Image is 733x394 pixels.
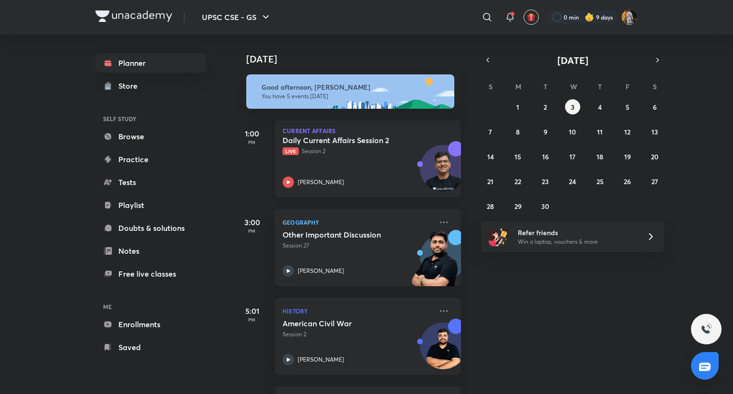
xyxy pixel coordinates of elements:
a: Doubts & solutions [95,218,206,238]
button: September 30, 2025 [538,198,553,214]
span: [DATE] [557,54,588,67]
abbr: September 9, 2025 [544,127,547,136]
button: September 11, 2025 [592,124,607,139]
abbr: September 13, 2025 [651,127,658,136]
abbr: September 23, 2025 [542,177,549,186]
a: Store [95,76,206,95]
a: Browse [95,127,206,146]
abbr: Saturday [653,82,657,91]
img: avatar [527,13,535,21]
button: September 1, 2025 [510,99,525,114]
abbr: September 16, 2025 [542,152,549,161]
p: PM [233,228,271,234]
img: Company Logo [95,10,172,22]
button: September 2, 2025 [538,99,553,114]
abbr: September 21, 2025 [487,177,493,186]
abbr: September 7, 2025 [489,127,492,136]
a: Planner [95,53,206,73]
button: September 8, 2025 [510,124,525,139]
button: September 20, 2025 [647,149,662,164]
a: Practice [95,150,206,169]
p: Session 2 [283,330,432,339]
abbr: September 27, 2025 [651,177,658,186]
abbr: September 15, 2025 [514,152,521,161]
p: [PERSON_NAME] [298,355,344,364]
h6: Good afternoon, [PERSON_NAME] [262,83,446,92]
abbr: September 14, 2025 [487,152,494,161]
abbr: September 29, 2025 [514,202,522,211]
button: September 4, 2025 [592,99,607,114]
h5: American Civil War [283,319,401,328]
button: September 15, 2025 [510,149,525,164]
img: referral [489,227,508,246]
p: History [283,305,432,317]
a: Tests [95,173,206,192]
p: Current Affairs [283,128,453,134]
button: September 5, 2025 [620,99,635,114]
abbr: September 11, 2025 [597,127,603,136]
h5: Other Important Discussion [283,230,401,239]
abbr: Tuesday [544,82,547,91]
a: Free live classes [95,264,206,283]
img: Avatar [420,150,466,196]
p: Session 27 [283,241,432,250]
abbr: Thursday [598,82,602,91]
button: September 10, 2025 [565,124,580,139]
button: September 19, 2025 [620,149,635,164]
abbr: Sunday [489,82,492,91]
h5: 5:01 [233,305,271,317]
button: September 17, 2025 [565,149,580,164]
a: Company Logo [95,10,172,24]
p: Win a laptop, vouchers & more [518,238,635,246]
abbr: September 22, 2025 [514,177,521,186]
abbr: September 1, 2025 [516,103,519,112]
h5: 3:00 [233,217,271,228]
div: Store [118,80,143,92]
a: Saved [95,338,206,357]
abbr: September 10, 2025 [569,127,576,136]
abbr: Friday [626,82,629,91]
button: September 26, 2025 [620,174,635,189]
button: UPSC CSE - GS [196,8,277,27]
img: unacademy [408,230,461,296]
a: Playlist [95,196,206,215]
h6: ME [95,299,206,315]
button: September 18, 2025 [592,149,607,164]
button: September 7, 2025 [483,124,498,139]
a: Enrollments [95,315,206,334]
abbr: September 6, 2025 [653,103,657,112]
button: September 24, 2025 [565,174,580,189]
button: September 29, 2025 [510,198,525,214]
h6: Refer friends [518,228,635,238]
button: September 23, 2025 [538,174,553,189]
p: You have 5 events [DATE] [262,93,446,100]
p: [PERSON_NAME] [298,267,344,275]
h6: SELF STUDY [95,111,206,127]
abbr: September 2, 2025 [544,103,547,112]
button: September 14, 2025 [483,149,498,164]
img: Prakhar Singh [621,9,638,25]
img: ttu [701,323,712,335]
abbr: September 25, 2025 [597,177,604,186]
abbr: September 30, 2025 [541,202,549,211]
button: September 28, 2025 [483,198,498,214]
abbr: September 26, 2025 [624,177,631,186]
abbr: September 4, 2025 [598,103,602,112]
button: September 9, 2025 [538,124,553,139]
button: September 16, 2025 [538,149,553,164]
p: Geography [283,217,432,228]
abbr: Wednesday [570,82,577,91]
p: PM [233,317,271,322]
h5: 1:00 [233,128,271,139]
abbr: Monday [515,82,521,91]
button: September 25, 2025 [592,174,607,189]
h5: Daily Current Affairs Session 2 [283,135,401,145]
abbr: September 28, 2025 [487,202,494,211]
button: September 12, 2025 [620,124,635,139]
abbr: September 3, 2025 [571,103,575,112]
img: streak [585,12,594,22]
p: PM [233,139,271,145]
button: September 3, 2025 [565,99,580,114]
abbr: September 8, 2025 [516,127,520,136]
h4: [DATE] [246,53,471,65]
